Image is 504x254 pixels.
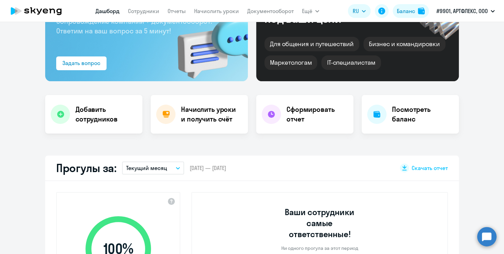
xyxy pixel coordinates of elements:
[190,164,226,172] span: [DATE] — [DATE]
[62,59,100,67] div: Задать вопрос
[353,7,359,15] span: RU
[56,56,107,70] button: Задать вопрос
[56,161,117,175] h2: Прогулы за:
[412,164,448,172] span: Скачать отчет
[275,207,364,240] h3: Ваши сотрудники самые ответственные!
[122,161,184,174] button: Текущий месяц
[393,4,429,18] button: Балансbalance
[302,7,312,15] span: Ещё
[128,8,159,14] a: Сотрудники
[418,8,425,14] img: balance
[181,105,241,124] h4: Начислить уроки и получить счёт
[436,7,488,15] p: #9901, АРТФЛЕКС, ООО
[95,8,120,14] a: Дашборд
[126,164,167,172] p: Текущий месяц
[75,105,137,124] h4: Добавить сотрудников
[433,3,498,19] button: #9901, АРТФЛЕКС, ООО
[264,1,382,24] div: Курсы английского под ваши цели
[168,4,248,81] img: bg-img
[286,105,348,124] h4: Сформировать отчет
[264,55,317,70] div: Маркетологам
[321,55,381,70] div: IT-специалистам
[392,105,453,124] h4: Посмотреть баланс
[348,4,371,18] button: RU
[247,8,294,14] a: Документооборот
[281,245,358,251] p: Ни одного прогула за этот период
[363,37,445,51] div: Бизнес и командировки
[168,8,186,14] a: Отчеты
[264,37,359,51] div: Для общения и путешествий
[194,8,239,14] a: Начислить уроки
[397,7,415,15] div: Баланс
[302,4,319,18] button: Ещё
